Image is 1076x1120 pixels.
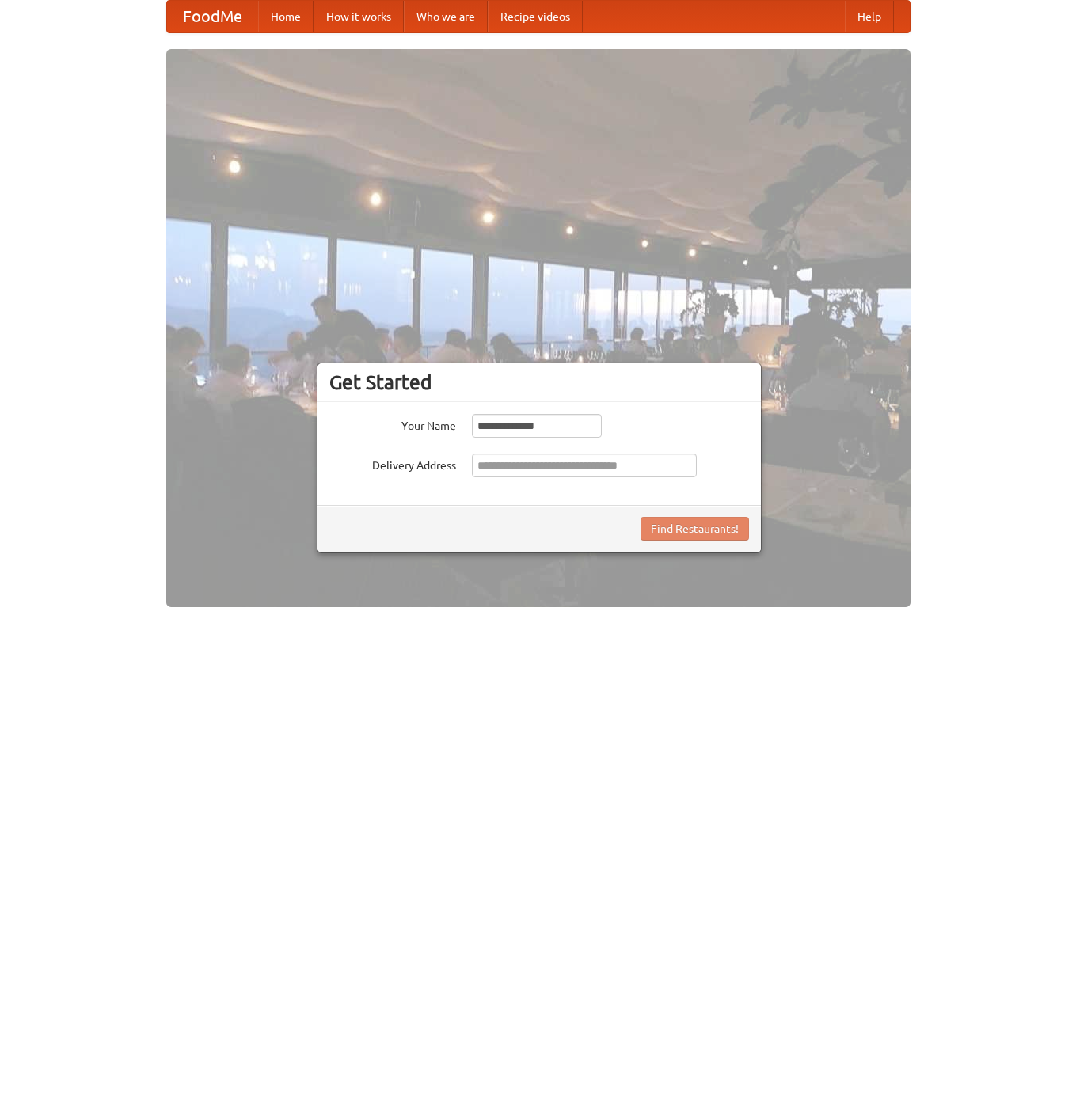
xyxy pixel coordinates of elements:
[167,1,258,32] a: FoodMe
[404,1,488,32] a: Who we are
[641,517,749,541] button: Find Restaurants!
[488,1,583,32] a: Recipe videos
[329,414,456,434] label: Your Name
[329,454,456,473] label: Delivery Address
[314,1,404,32] a: How it works
[258,1,314,32] a: Home
[845,1,894,32] a: Help
[329,370,749,394] h3: Get Started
